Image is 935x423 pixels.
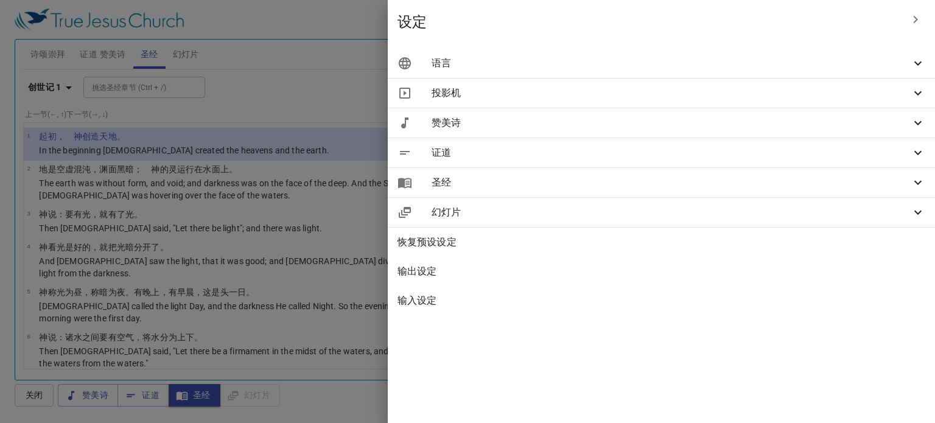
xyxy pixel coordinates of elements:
[397,264,925,279] span: 输出设定
[432,116,911,130] span: 赞美诗
[388,79,935,108] div: 投影机
[388,49,935,78] div: 语言
[388,257,935,286] div: 输出设定
[388,286,935,315] div: 输入设定
[397,12,901,32] span: 设定
[388,228,935,257] div: 恢复预设设定
[432,145,911,160] span: 证道
[432,205,911,220] span: 幻灯片
[432,86,911,100] span: 投影机
[432,56,911,71] span: 语言
[432,175,911,190] span: 圣经
[397,293,925,308] span: 输入设定
[388,138,935,167] div: 证道
[397,235,925,250] span: 恢复预设设定
[388,108,935,138] div: 赞美诗
[388,198,935,227] div: 幻灯片
[388,168,935,197] div: 圣经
